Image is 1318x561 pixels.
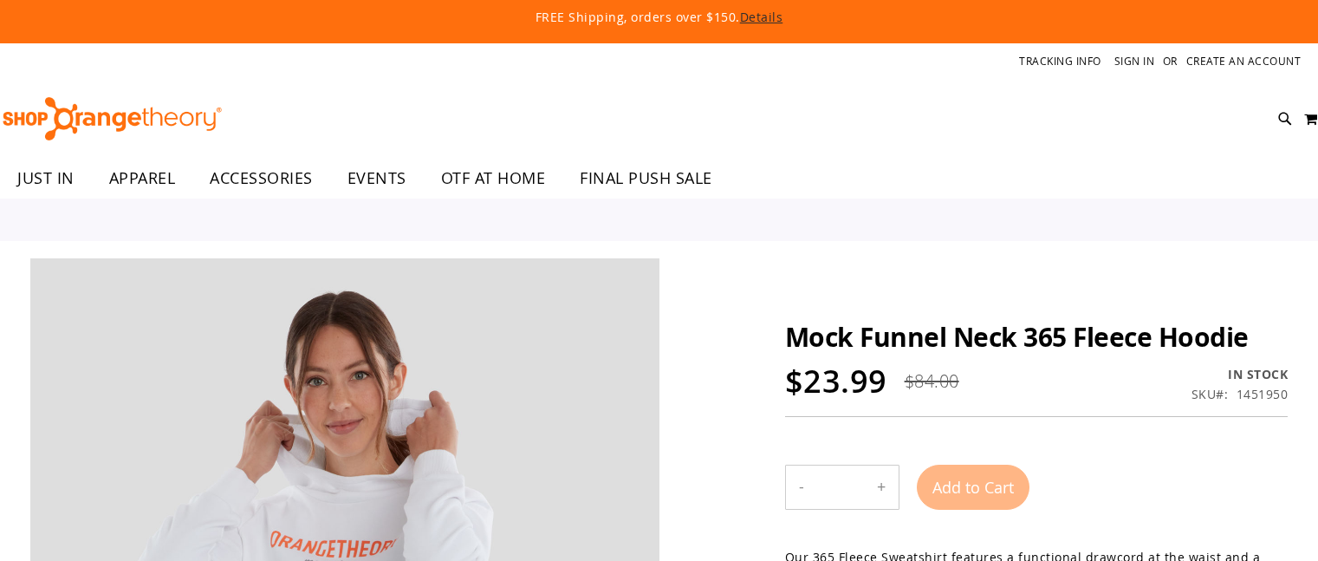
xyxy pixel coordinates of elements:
[817,466,864,508] input: Product quantity
[580,159,712,198] span: FINAL PUSH SALE
[139,9,1178,26] p: FREE Shipping, orders over $150.
[17,159,75,198] span: JUST IN
[424,159,563,199] a: OTF AT HOME
[1191,366,1289,383] div: Availability
[330,159,424,199] a: EVENTS
[740,9,783,25] a: Details
[1114,54,1155,68] a: Sign In
[1191,386,1229,402] strong: SKU
[905,369,959,393] span: $84.00
[192,159,330,199] a: ACCESSORIES
[210,159,313,198] span: ACCESSORIES
[1191,366,1289,383] div: In stock
[441,159,546,198] span: OTF AT HOME
[1237,386,1289,403] div: 1451950
[1186,54,1302,68] a: Create an Account
[347,159,406,198] span: EVENTS
[562,159,730,198] a: FINAL PUSH SALE
[785,319,1249,355] span: Mock Funnel Neck 365 Fleece Hoodie
[92,159,193,199] a: APPAREL
[109,159,176,198] span: APPAREL
[864,466,899,509] button: Increase product quantity
[786,466,817,509] button: Decrease product quantity
[785,360,887,402] span: $23.99
[1019,54,1101,68] a: Tracking Info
